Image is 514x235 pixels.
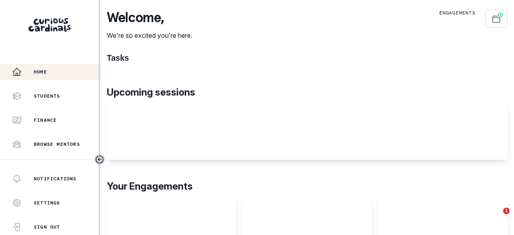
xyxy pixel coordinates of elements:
iframe: Intercom live chat [487,208,506,227]
p: Finance [34,117,57,123]
p: Browse Mentors [34,141,80,147]
p: Students [34,93,60,99]
p: Welcome , [107,10,192,26]
h1: Tasks [107,53,508,63]
span: 1 [503,208,510,214]
p: Home [34,69,47,75]
img: Curious Cardinals Logo [29,18,71,32]
p: Engagements: [439,10,479,16]
p: We're so excited you're here. [107,31,192,40]
p: Settings [34,200,60,206]
p: Your Engagements [107,179,508,194]
p: Sign Out [34,224,60,230]
button: Schedule Sessions [485,10,508,28]
p: Upcoming sessions [107,85,508,100]
p: Notifications [34,176,77,182]
button: Toggle sidebar [94,154,105,165]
